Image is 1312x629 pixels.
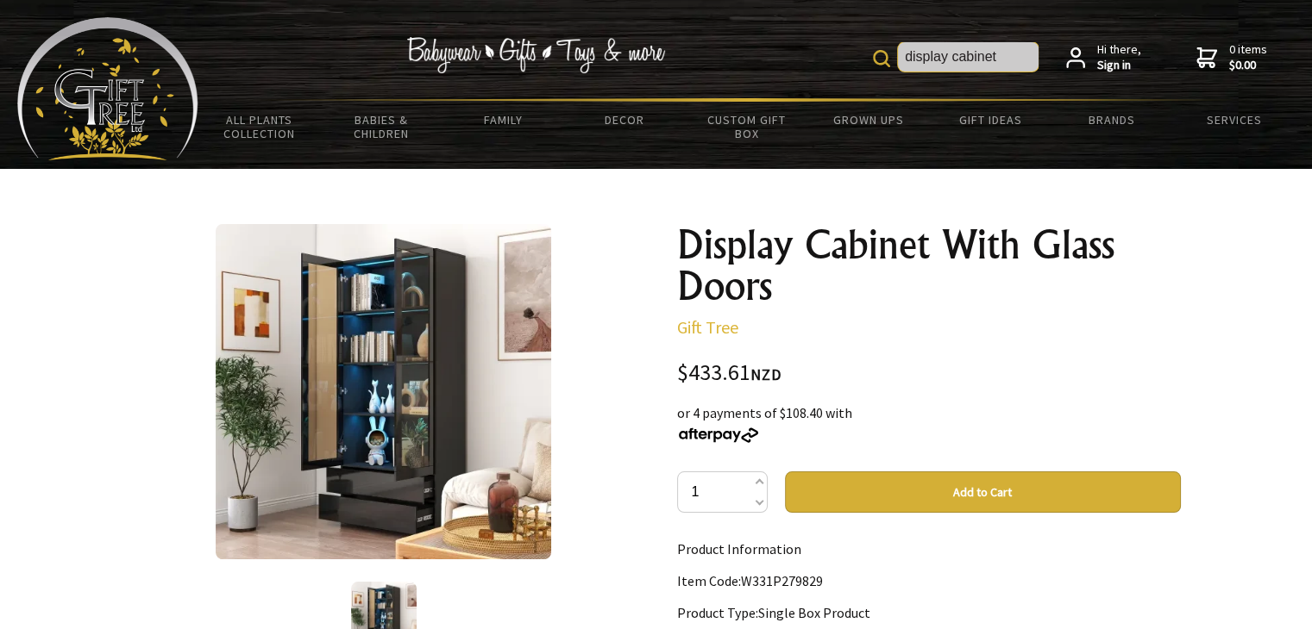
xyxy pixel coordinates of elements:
[406,37,665,73] img: Babywear - Gifts - Toys & more
[677,539,1181,559] p: Product Information
[677,602,1181,623] p: Product Type:Single Box Product
[1229,58,1267,73] strong: $0.00
[807,102,929,138] a: Grown Ups
[677,570,1181,591] p: Item Code:W331P279829
[750,364,782,384] span: NZD
[677,224,1181,307] h1: Display Cabinet With Glass Doors
[929,102,1051,138] a: Gift Ideas
[898,42,1039,72] input: Site Search
[686,102,807,152] a: Custom Gift Box
[1051,102,1173,138] a: Brands
[216,224,551,559] img: Display Cabinet With Glass Doors
[677,402,1181,444] div: or 4 payments of $108.40 with
[17,17,198,160] img: Babyware - Gifts - Toys and more...
[442,102,563,138] a: Family
[1097,58,1141,73] strong: Sign in
[564,102,686,138] a: Decor
[677,362,1181,385] div: $433.61
[1229,41,1267,72] span: 0 items
[1196,42,1267,72] a: 0 items$0.00
[873,50,890,67] img: product search
[677,427,760,443] img: Afterpay
[785,471,1181,513] button: Add to Cart
[1173,102,1295,138] a: Services
[198,102,320,152] a: All Plants Collection
[1066,42,1141,72] a: Hi there,Sign in
[320,102,442,152] a: Babies & Children
[1097,42,1141,72] span: Hi there,
[677,316,738,338] a: Gift Tree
